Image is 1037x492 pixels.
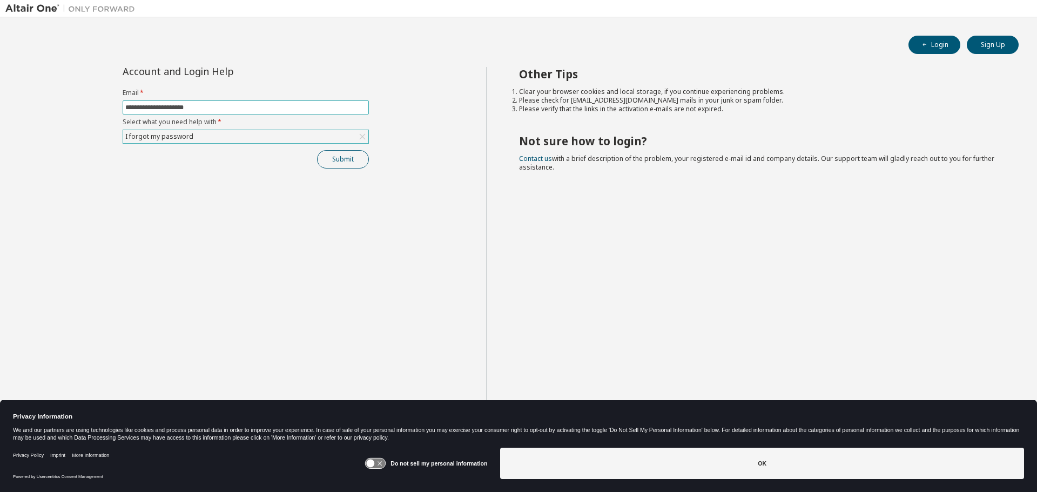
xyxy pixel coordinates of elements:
[123,67,320,76] div: Account and Login Help
[519,87,1000,96] li: Clear your browser cookies and local storage, if you continue experiencing problems.
[123,130,368,143] div: I forgot my password
[519,154,994,172] span: with a brief description of the problem, your registered e-mail id and company details. Our suppo...
[123,118,369,126] label: Select what you need help with
[519,96,1000,105] li: Please check for [EMAIL_ADDRESS][DOMAIN_NAME] mails in your junk or spam folder.
[519,154,552,163] a: Contact us
[908,36,960,54] button: Login
[123,89,369,97] label: Email
[124,131,195,143] div: I forgot my password
[519,105,1000,113] li: Please verify that the links in the activation e-mails are not expired.
[519,134,1000,148] h2: Not sure how to login?
[317,150,369,169] button: Submit
[967,36,1019,54] button: Sign Up
[519,67,1000,81] h2: Other Tips
[5,3,140,14] img: Altair One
